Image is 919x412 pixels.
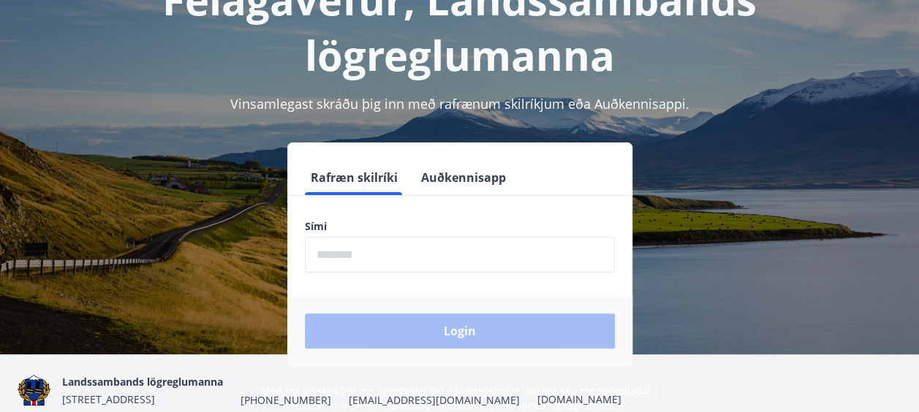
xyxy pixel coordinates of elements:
[415,160,512,195] button: Auðkennisapp
[537,392,621,406] a: [DOMAIN_NAME]
[305,160,404,195] button: Rafræn skilríki
[305,219,615,234] label: Sími
[241,393,331,408] span: [PHONE_NUMBER]
[230,95,689,112] span: Vinsamlegast skráðu þig inn með rafrænum skilríkjum eða Auðkennisappi.
[349,393,520,408] span: [EMAIL_ADDRESS][DOMAIN_NAME]
[62,392,155,406] span: [STREET_ADDRESS]
[62,375,223,389] span: Landssambands lögreglumanna
[18,375,50,406] img: 1cqKbADZNYZ4wXUG0EC2JmCwhQh0Y6EN22Kw4FTY.png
